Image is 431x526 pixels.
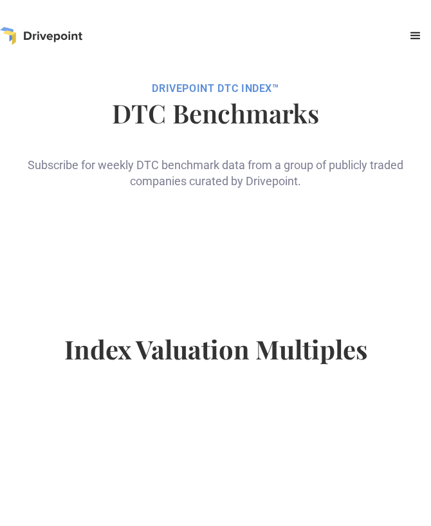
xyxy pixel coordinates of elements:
div: Subscribe for weekly DTC benchmark data from a group of publicly traded companies curated by Driv... [23,136,408,189]
h1: DTC Benchmarks [13,100,418,126]
div: DRIVEPOiNT DTC Index™ [13,82,418,95]
h4: Index Valuation Multiples [13,334,418,377]
div: menu [400,21,431,51]
iframe: Form 0 [43,202,389,303]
